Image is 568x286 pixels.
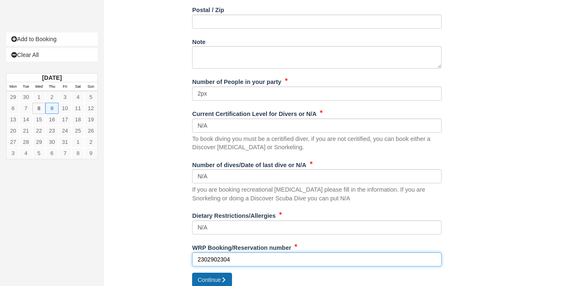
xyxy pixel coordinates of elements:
label: Number of dives/Date of last dive or N/A [192,158,306,170]
a: 21 [20,125,32,136]
p: If you are booking recreational [MEDICAL_DATA] please fill in the information. If you are Snorkel... [192,185,442,202]
a: 13 [7,114,20,125]
a: 12 [84,103,97,114]
a: 14 [20,114,32,125]
a: 7 [20,103,32,114]
a: 28 [20,136,32,148]
label: Number of People in your party [192,75,281,86]
a: 29 [7,91,20,103]
label: Note [192,35,205,47]
label: WRP Booking/Reservation number [192,241,291,252]
a: 15 [32,114,45,125]
a: 31 [59,136,72,148]
a: 1 [72,136,84,148]
a: 24 [59,125,72,136]
a: 25 [72,125,84,136]
a: 3 [59,91,72,103]
a: 9 [45,103,58,114]
strong: [DATE] [42,74,62,81]
th: Fri [59,82,72,91]
a: 4 [72,91,84,103]
a: 19 [84,114,97,125]
a: 2 [45,91,58,103]
a: 4 [20,148,32,159]
a: 8 [72,148,84,159]
p: To book diving you must be a ceritified diver, if you are not ceritified, you can book either a D... [192,135,442,152]
a: 18 [72,114,84,125]
a: 30 [20,91,32,103]
a: 1 [32,91,45,103]
th: Sat [72,82,84,91]
th: Tue [20,82,32,91]
a: 5 [84,91,97,103]
th: Thu [45,82,58,91]
a: 27 [7,136,20,148]
label: Dietary Restrictions/Allergies [192,209,276,220]
a: 6 [45,148,58,159]
a: 7 [59,148,72,159]
a: 9 [84,148,97,159]
th: Wed [32,82,45,91]
th: Sun [84,82,97,91]
a: 22 [32,125,45,136]
a: Add to Booking [6,32,98,46]
th: Mon [7,82,20,91]
a: 17 [59,114,72,125]
a: 10 [59,103,72,114]
a: 29 [32,136,45,148]
a: 2 [84,136,97,148]
a: 20 [7,125,20,136]
a: 6 [7,103,20,114]
a: 11 [72,103,84,114]
a: 16 [45,114,58,125]
a: 26 [84,125,97,136]
a: 30 [45,136,58,148]
a: Clear All [6,48,98,62]
label: Current Certification Level for Divers or N/A [192,107,316,118]
a: 3 [7,148,20,159]
a: 5 [32,148,45,159]
a: 8 [32,103,45,114]
a: 23 [45,125,58,136]
label: Postal / Zip [192,3,224,15]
